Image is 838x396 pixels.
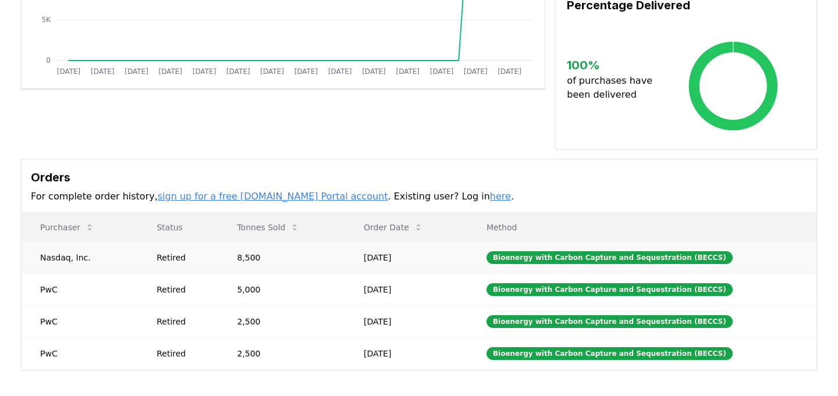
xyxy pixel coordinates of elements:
[193,67,216,76] tspan: [DATE]
[147,222,209,233] p: Status
[157,316,209,327] div: Retired
[354,216,432,239] button: Order Date
[228,216,308,239] button: Tonnes Sold
[57,67,81,76] tspan: [DATE]
[430,67,454,76] tspan: [DATE]
[396,67,420,76] tspan: [DATE]
[226,67,250,76] tspan: [DATE]
[91,67,115,76] tspan: [DATE]
[464,67,488,76] tspan: [DATE]
[218,305,345,337] td: 2,500
[345,305,468,337] td: [DATE]
[345,273,468,305] td: [DATE]
[159,67,183,76] tspan: [DATE]
[487,315,733,328] div: Bioenergy with Carbon Capture and Sequestration (BECCS)
[498,67,521,76] tspan: [DATE]
[477,222,807,233] p: Method
[41,16,51,24] tspan: 5K
[22,305,138,337] td: PwC
[125,67,148,76] tspan: [DATE]
[218,273,345,305] td: 5,000
[31,169,807,186] h3: Orders
[157,348,209,359] div: Retired
[22,241,138,273] td: Nasdaq, Inc.
[157,252,209,263] div: Retired
[294,67,318,76] tspan: [DATE]
[218,241,345,273] td: 8,500
[362,67,386,76] tspan: [DATE]
[218,337,345,369] td: 2,500
[31,190,807,204] p: For complete order history, . Existing user? Log in .
[487,347,733,360] div: Bioenergy with Carbon Capture and Sequestration (BECCS)
[487,283,733,296] div: Bioenergy with Carbon Capture and Sequestration (BECCS)
[157,284,209,295] div: Retired
[567,56,662,74] h3: 100 %
[31,216,104,239] button: Purchaser
[490,191,511,202] a: here
[22,337,138,369] td: PwC
[22,273,138,305] td: PwC
[487,251,733,264] div: Bioenergy with Carbon Capture and Sequestration (BECCS)
[158,191,388,202] a: sign up for a free [DOMAIN_NAME] Portal account
[567,74,662,102] p: of purchases have been delivered
[345,337,468,369] td: [DATE]
[260,67,284,76] tspan: [DATE]
[328,67,352,76] tspan: [DATE]
[345,241,468,273] td: [DATE]
[46,56,51,65] tspan: 0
